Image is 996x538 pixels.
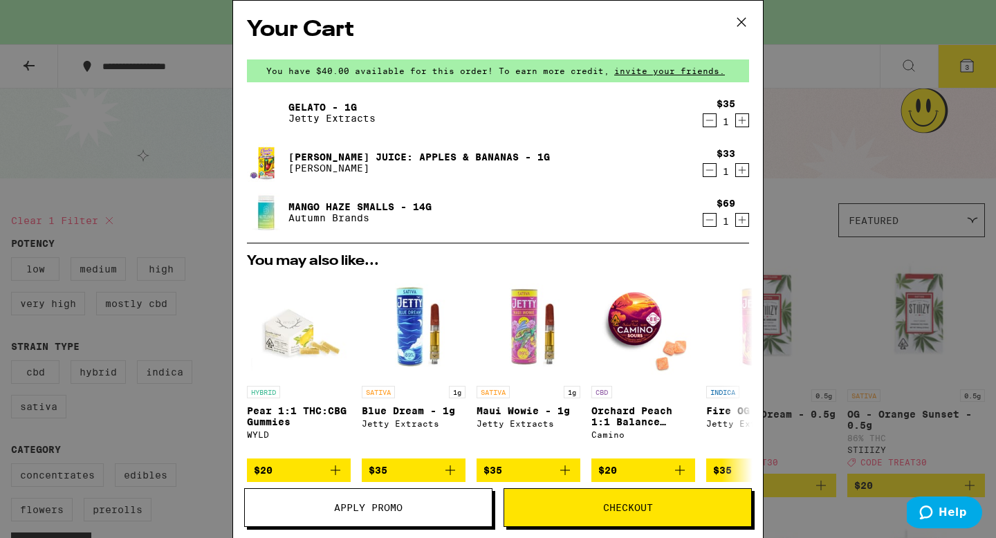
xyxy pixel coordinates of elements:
[362,275,465,379] img: Jetty Extracts - Blue Dream - 1g
[703,213,717,227] button: Decrement
[247,93,286,132] img: Gelato - 1g
[362,405,465,416] p: Blue Dream - 1g
[504,488,752,527] button: Checkout
[247,59,749,82] div: You have $40.00 available for this order! To earn more credit,invite your friends.
[717,166,735,177] div: 1
[369,465,387,476] span: $35
[288,212,432,223] p: Autumn Brands
[247,15,749,46] h2: Your Cart
[288,113,376,124] p: Jetty Extracts
[703,113,717,127] button: Decrement
[247,143,286,182] img: Jeeter Juice: Apples & Bananas - 1g
[477,275,580,458] a: Open page for Maui Wowie - 1g from Jetty Extracts
[449,386,465,398] p: 1g
[288,201,432,212] a: Mango Haze Smalls - 14g
[334,503,403,512] span: Apply Promo
[362,386,395,398] p: SATIVA
[254,465,273,476] span: $20
[288,102,376,113] a: Gelato - 1g
[477,458,580,482] button: Add to bag
[598,465,617,476] span: $20
[717,98,735,109] div: $35
[247,405,351,427] p: Pear 1:1 THC:CBG Gummies
[477,405,580,416] p: Maui Wowie - 1g
[247,193,286,232] img: Mango Haze Smalls - 14g
[717,148,735,159] div: $33
[591,386,612,398] p: CBD
[591,458,695,482] button: Add to bag
[735,163,749,177] button: Increment
[591,430,695,439] div: Camino
[735,113,749,127] button: Increment
[735,213,749,227] button: Increment
[706,419,810,428] div: Jetty Extracts
[706,405,810,416] p: Fire OG - 1g
[706,275,810,379] img: Jetty Extracts - Fire OG - 1g
[266,66,609,75] span: You have $40.00 available for this order! To earn more credit,
[477,386,510,398] p: SATIVA
[288,163,550,174] p: [PERSON_NAME]
[477,275,580,379] img: Jetty Extracts - Maui Wowie - 1g
[591,405,695,427] p: Orchard Peach 1:1 Balance [PERSON_NAME] Gummies
[247,458,351,482] button: Add to bag
[564,386,580,398] p: 1g
[591,275,695,458] a: Open page for Orchard Peach 1:1 Balance Sours Gummies from Camino
[477,419,580,428] div: Jetty Extracts
[717,116,735,127] div: 1
[706,275,810,458] a: Open page for Fire OG - 1g from Jetty Extracts
[247,275,351,379] img: WYLD - Pear 1:1 THC:CBG Gummies
[703,163,717,177] button: Decrement
[244,488,492,527] button: Apply Promo
[362,275,465,458] a: Open page for Blue Dream - 1g from Jetty Extracts
[247,275,351,458] a: Open page for Pear 1:1 THC:CBG Gummies from WYLD
[247,430,351,439] div: WYLD
[247,254,749,268] h2: You may also like...
[603,503,653,512] span: Checkout
[362,458,465,482] button: Add to bag
[717,198,735,209] div: $69
[717,216,735,227] div: 1
[609,66,730,75] span: invite your friends.
[591,275,695,379] img: Camino - Orchard Peach 1:1 Balance Sours Gummies
[706,386,739,398] p: INDICA
[713,465,732,476] span: $35
[288,151,550,163] a: [PERSON_NAME] Juice: Apples & Bananas - 1g
[362,419,465,428] div: Jetty Extracts
[483,465,502,476] span: $35
[907,497,982,531] iframe: Opens a widget where you can find more information
[706,458,810,482] button: Add to bag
